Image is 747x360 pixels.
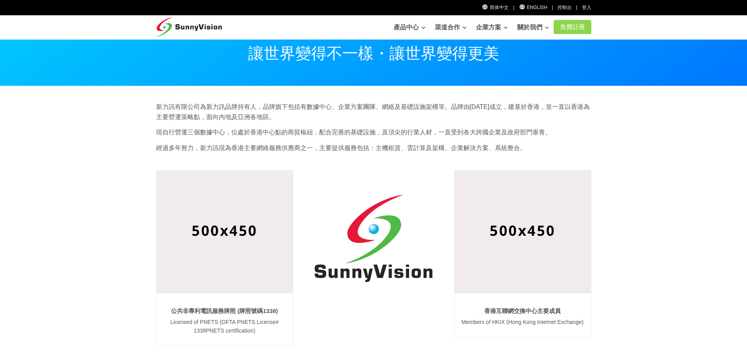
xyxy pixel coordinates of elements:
[582,5,591,10] a: 登入
[476,20,508,35] a: 企業方案
[460,318,585,326] p: Members of HKIX (Hong Kong Internet Exchange)
[576,4,577,11] li: |
[554,20,591,34] a: 免費註冊
[435,20,467,35] a: 渠道合作
[454,170,591,293] img: Image Description
[156,102,591,122] p: 新力訊有限公司為新力訊品牌持有人，品牌旗下包括有數據中心、企業方案團隊、網絡及基礎設施架構等。品牌由[DATE]成立，建基於香港，並一直以香港為主要營運策略點，面向內地及亞洲各地區。
[156,143,591,153] p: 經過多年努力，新力訊現為香港主要網絡服務供應商之一，主要提供服務包括：主機租賃、雲計算及架構、企業解決方案、系統整合。
[162,318,287,335] p: Licensed of PNETS (OFTA PNETS License# 1338PNETS certification)
[156,45,591,61] p: 讓世界變得不一樣・讓世界變得更美
[171,308,278,314] a: 公共非專利電訊服務牌照 (牌照號碼1338)
[558,5,572,10] a: 控制台
[517,20,549,35] a: 關於我們
[482,5,509,10] a: 简体中文
[552,4,553,11] li: |
[519,5,547,10] a: English
[513,4,514,11] li: |
[156,170,293,293] img: Image Description
[394,20,425,35] a: 產品中心
[305,170,442,307] img: SunnyVision
[484,308,561,314] a: 香港互聯網交換中心主要成員
[156,127,591,137] p: 現自行營運三個數據中心，位處於香港中心點的商貿樞紐，配合完善的基礎設施，及頂尖的行業人材，一直受到各大跨國企業及政府部門垂青。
